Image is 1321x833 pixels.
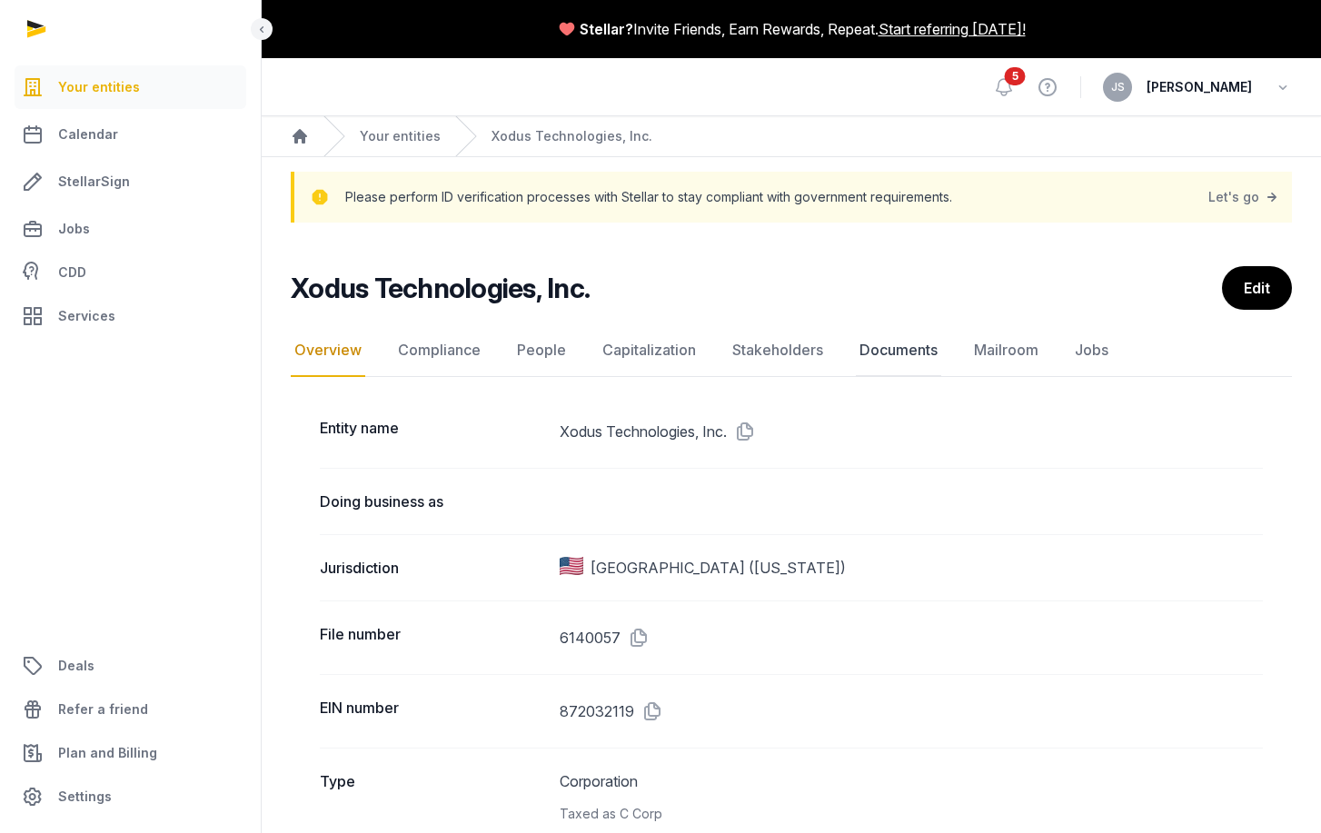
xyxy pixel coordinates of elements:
a: Overview [291,324,365,377]
span: Plan and Billing [58,742,157,764]
span: Refer a friend [58,699,148,720]
span: [PERSON_NAME] [1147,76,1252,98]
span: Stellar? [580,18,633,40]
a: Xodus Technologies, Inc. [492,127,652,145]
a: StellarSign [15,160,246,203]
div: Taxed as C Corp [560,803,1264,825]
a: Your entities [15,65,246,109]
a: Edit [1222,266,1292,310]
span: Deals [58,655,94,677]
h2: Xodus Technologies, Inc. [291,272,590,304]
dd: 6140057 [560,623,1264,652]
p: Please perform ID verification processes with Stellar to stay compliant with government requireme... [345,184,952,210]
nav: Tabs [291,324,1292,377]
dt: Entity name [320,417,545,446]
span: StellarSign [58,171,130,193]
a: Jobs [15,207,246,251]
button: JS [1103,73,1132,102]
span: Your entities [58,76,140,98]
span: [GEOGRAPHIC_DATA] ([US_STATE]) [591,557,846,579]
a: Calendar [15,113,246,156]
iframe: Chat Widget [1230,746,1321,833]
a: Plan and Billing [15,731,246,775]
a: Mailroom [970,324,1042,377]
span: Services [58,305,115,327]
dd: Xodus Technologies, Inc. [560,417,1264,446]
dd: 872032119 [560,697,1264,726]
a: People [513,324,570,377]
span: Calendar [58,124,118,145]
span: JS [1111,82,1125,93]
span: CDD [58,262,86,283]
span: Jobs [58,218,90,240]
a: Jobs [1071,324,1112,377]
a: Capitalization [599,324,700,377]
dt: Type [320,770,545,825]
dt: Doing business as [320,491,545,512]
a: Compliance [394,324,484,377]
dt: File number [320,623,545,652]
span: Settings [58,786,112,808]
dd: Corporation [560,770,1264,825]
span: 5 [1005,67,1026,85]
a: Refer a friend [15,688,246,731]
a: Start referring [DATE]! [879,18,1026,40]
a: Deals [15,644,246,688]
nav: Breadcrumb [262,116,1321,157]
a: Let's go [1208,184,1281,210]
dt: Jurisdiction [320,557,545,579]
a: CDD [15,254,246,291]
a: Settings [15,775,246,818]
a: Your entities [360,127,441,145]
a: Documents [856,324,941,377]
dt: EIN number [320,697,545,726]
a: Stakeholders [729,324,827,377]
a: Services [15,294,246,338]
